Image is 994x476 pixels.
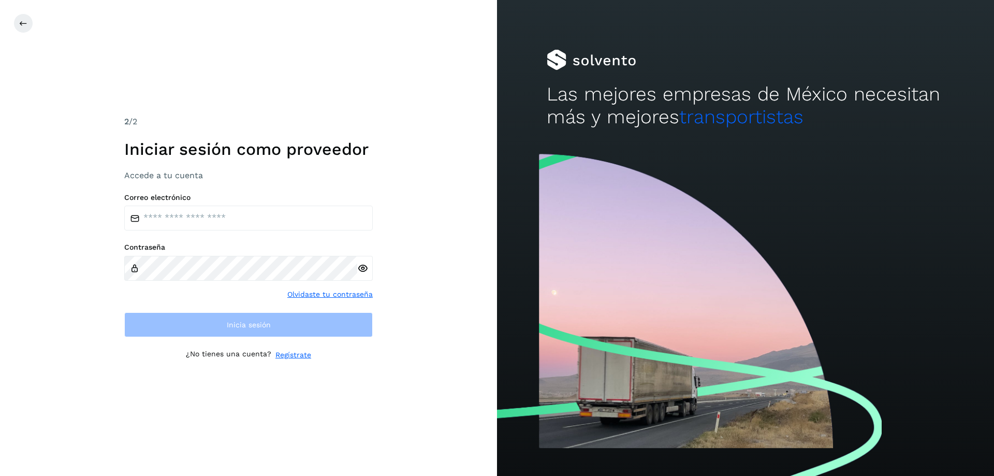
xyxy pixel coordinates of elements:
[275,350,311,360] a: Regístrate
[679,106,803,128] span: transportistas
[287,289,373,300] a: Olvidaste tu contraseña
[124,139,373,159] h1: Iniciar sesión como proveedor
[547,83,944,129] h2: Las mejores empresas de México necesitan más y mejores
[124,116,373,128] div: /2
[227,321,271,328] span: Inicia sesión
[186,350,271,360] p: ¿No tienes una cuenta?
[124,243,373,252] label: Contraseña
[124,312,373,337] button: Inicia sesión
[124,193,373,202] label: Correo electrónico
[124,170,373,180] h3: Accede a tu cuenta
[124,117,129,126] span: 2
